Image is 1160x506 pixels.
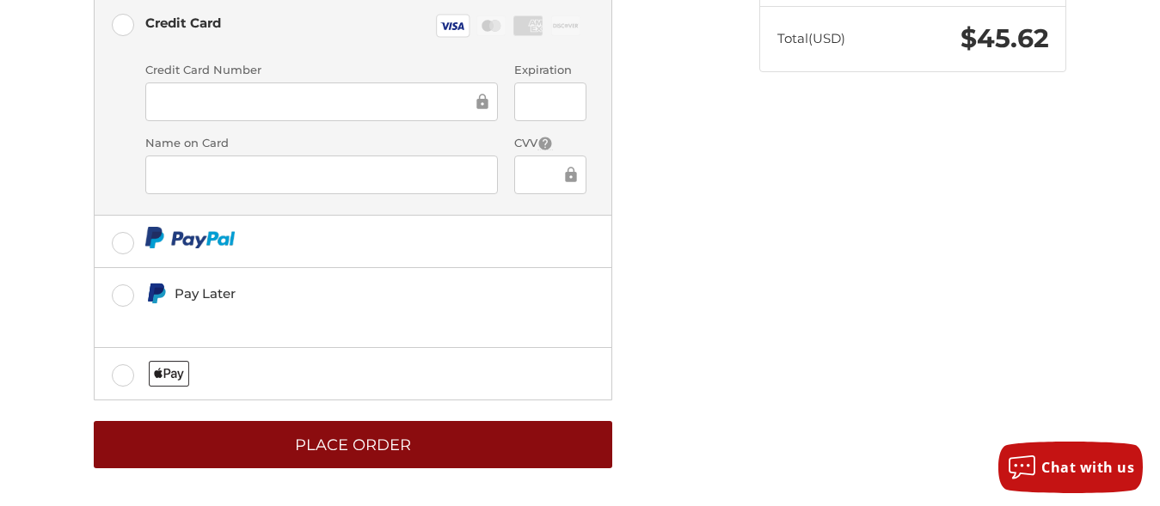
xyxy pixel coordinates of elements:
iframe: Secure Credit Card Frame - Expiration Date [526,92,574,112]
img: Applepay icon [149,361,189,387]
iframe: PayPal Message 1 [145,311,494,326]
span: Total (USD) [777,30,845,46]
label: Credit Card Number [145,62,498,79]
span: Chat with us [1041,458,1134,477]
label: Expiration [514,62,586,79]
iframe: Secure Credit Card Frame - Credit Card Number [157,92,473,112]
img: PayPal icon [145,227,236,248]
label: Name on Card [145,135,498,152]
iframe: Secure Credit Card Frame - Cardholder Name [157,165,486,185]
button: Place Order [94,421,612,468]
label: CVV [514,135,586,152]
span: $45.62 [961,22,1049,54]
button: Chat with us [998,442,1143,493]
img: Pay Later icon [145,283,167,304]
iframe: Secure Credit Card Frame - CVV [526,165,561,185]
div: Credit Card [145,9,221,37]
div: Pay Later [175,279,494,308]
